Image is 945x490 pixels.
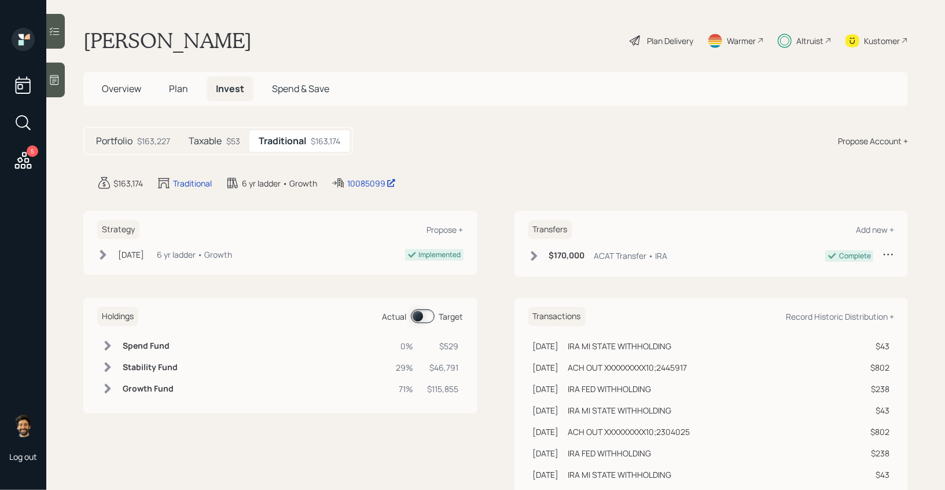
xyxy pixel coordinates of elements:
h6: Stability Fund [123,363,178,372]
div: IRA MI STATE WITHHOLDING [568,340,672,352]
div: $163,174 [311,135,340,147]
div: Record Historic Distribution + [786,311,894,322]
div: Warmer [727,35,756,47]
div: $115,855 [428,383,459,395]
h6: Transactions [528,307,586,326]
div: [DATE] [118,248,144,261]
div: $43 [863,404,889,416]
div: ACAT Transfer • IRA [594,250,668,262]
div: $43 [863,469,889,481]
span: Plan [169,82,188,95]
div: [DATE] [533,340,559,352]
div: 10085099 [347,177,396,189]
div: ACH OUT XXXXXXXXX10;2445917 [568,361,687,374]
div: Target [439,310,464,323]
div: 71% [396,383,414,395]
div: IRA FED WITHHOLDING [568,383,652,395]
span: Spend & Save [272,82,329,95]
h1: [PERSON_NAME] [83,28,252,53]
div: $529 [428,340,459,352]
span: Invest [216,82,244,95]
div: [DATE] [533,469,559,481]
div: $802 [863,426,889,438]
div: [DATE] [533,447,559,459]
div: Plan Delivery [647,35,693,47]
h5: Portfolio [96,136,133,147]
div: [DATE] [533,426,559,438]
div: Implemented [419,250,461,260]
div: Propose + [427,224,464,235]
div: Altruist [796,35,823,47]
div: $238 [863,447,889,459]
h6: Spend Fund [123,341,178,351]
h6: Growth Fund [123,384,178,394]
div: Log out [9,451,37,462]
h6: Transfers [528,220,572,239]
div: IRA MI STATE WITHHOLDING [568,404,672,416]
div: Add new + [856,224,894,235]
div: $163,227 [137,135,170,147]
div: $46,791 [428,361,459,374]
h6: Strategy [97,220,139,239]
div: [DATE] [533,383,559,395]
h6: $170,000 [549,251,585,261]
div: $43 [863,340,889,352]
div: [DATE] [533,404,559,416]
div: ACH OUT XXXXXXXXX10;2304025 [568,426,690,438]
div: Actual [383,310,407,323]
div: IRA FED WITHHOLDING [568,447,652,459]
div: 0% [396,340,414,352]
div: $163,174 [113,177,143,189]
div: Complete [839,251,871,261]
div: 6 yr ladder • Growth [242,177,317,189]
span: Overview [102,82,141,95]
h5: Taxable [189,136,222,147]
h5: Traditional [259,136,306,147]
div: IRA MI STATE WITHHOLDING [568,469,672,481]
div: $802 [863,361,889,374]
div: 6 yr ladder • Growth [157,248,232,261]
div: $238 [863,383,889,395]
div: Kustomer [864,35,900,47]
h6: Holdings [97,307,138,326]
div: 29% [396,361,414,374]
div: Traditional [173,177,212,189]
img: eric-schwartz-headshot.png [12,414,35,437]
div: $53 [226,135,240,147]
div: Propose Account + [838,135,908,147]
div: 5 [27,145,38,157]
div: [DATE] [533,361,559,374]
